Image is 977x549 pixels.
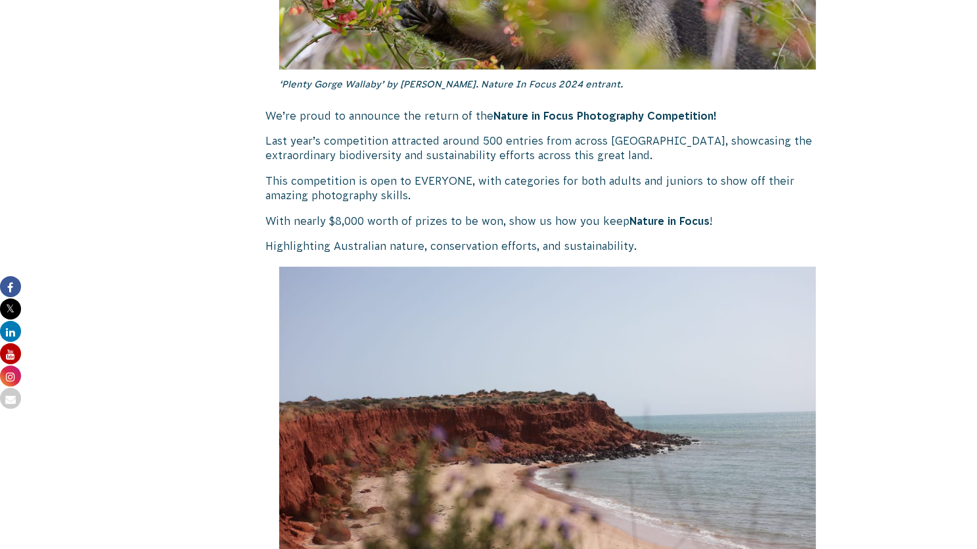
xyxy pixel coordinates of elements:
strong: Nature in Focus [630,215,710,227]
p: Last year’s competition attracted around 500 entries from across [GEOGRAPHIC_DATA], showcasing th... [266,133,830,163]
p: With nearly $8,000 worth of prizes to be won, show us how you keep ! [266,214,830,228]
em: ‘Plenty Gorge Wallaby’ by [PERSON_NAME]. Nature In Focus 2024 entrant. [279,79,624,89]
strong: Nature in Focus Photography Competition! [494,110,717,122]
p: We’re proud to announce the return of the [266,108,830,123]
p: This competition is open to EVERYONE, with categories for both adults and juniors to show off the... [266,174,830,203]
p: Highlighting Australian nature, conservation efforts, and sustainability. [266,239,830,253]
